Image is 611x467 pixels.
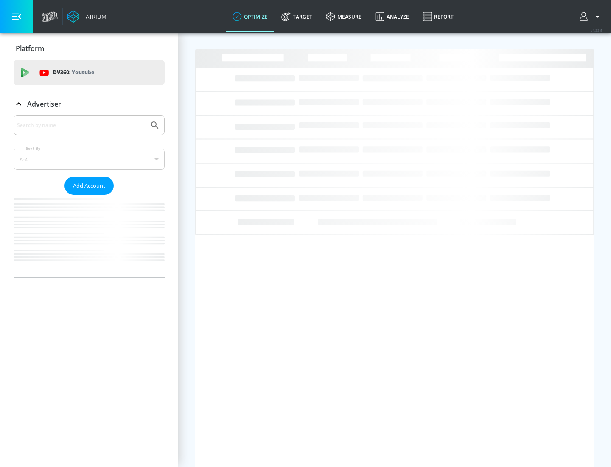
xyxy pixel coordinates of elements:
div: DV360: Youtube [14,60,165,85]
a: Report [416,1,460,32]
p: Youtube [72,68,94,77]
a: measure [319,1,368,32]
a: optimize [226,1,275,32]
button: Add Account [64,177,114,195]
p: Advertiser [27,99,61,109]
div: Platform [14,37,165,60]
a: Atrium [67,10,107,23]
span: v 4.33.5 [591,28,603,33]
nav: list of Advertiser [14,195,165,277]
div: Atrium [82,13,107,20]
p: DV360: [53,68,94,77]
label: Sort By [24,146,42,151]
p: Platform [16,44,44,53]
a: Analyze [368,1,416,32]
span: Add Account [73,181,105,191]
input: Search by name [17,120,146,131]
a: Target [275,1,319,32]
div: A-Z [14,149,165,170]
div: Advertiser [14,115,165,277]
div: Advertiser [14,92,165,116]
